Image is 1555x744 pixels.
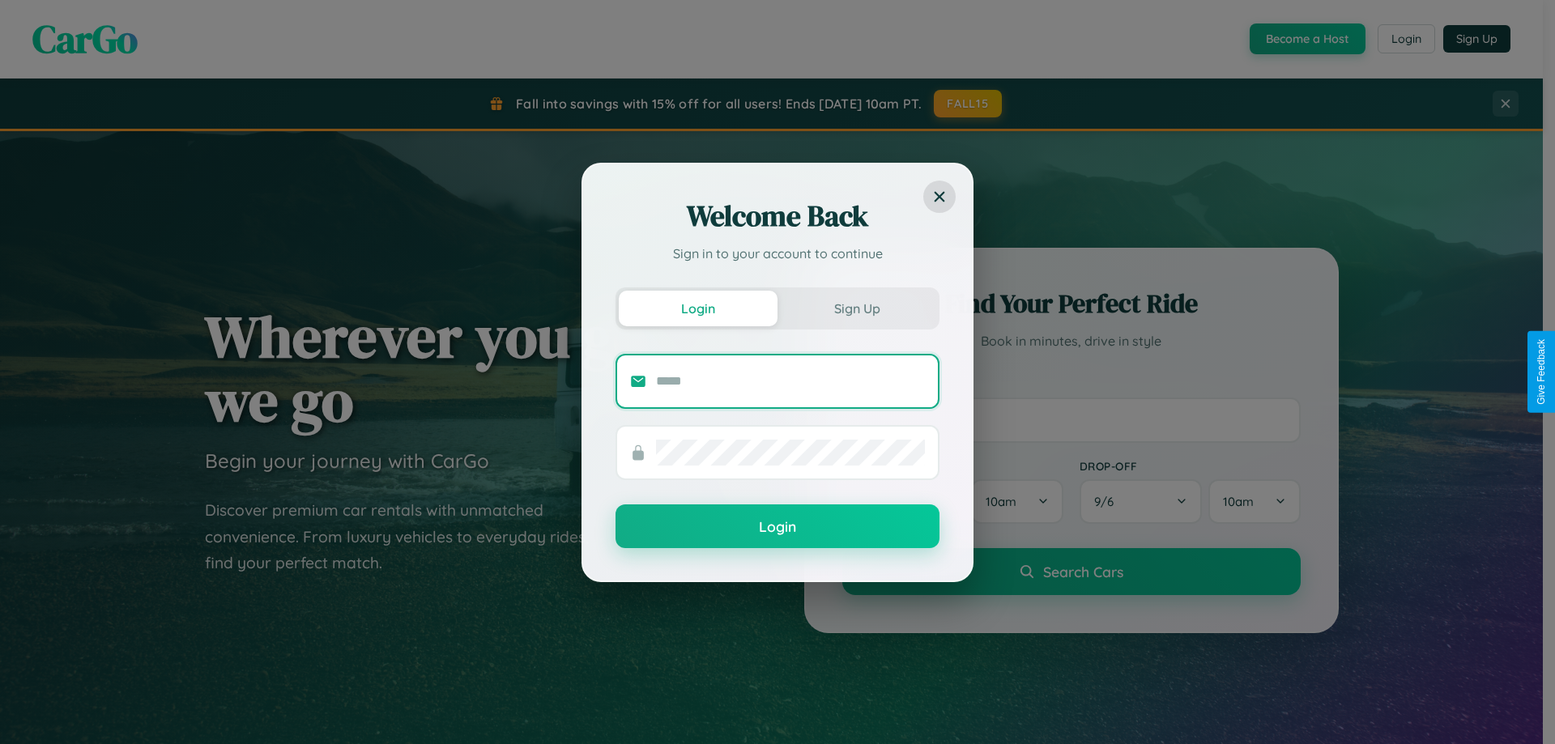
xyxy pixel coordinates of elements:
[616,197,939,236] h2: Welcome Back
[619,291,777,326] button: Login
[616,504,939,548] button: Login
[777,291,936,326] button: Sign Up
[1536,339,1547,405] div: Give Feedback
[616,244,939,263] p: Sign in to your account to continue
